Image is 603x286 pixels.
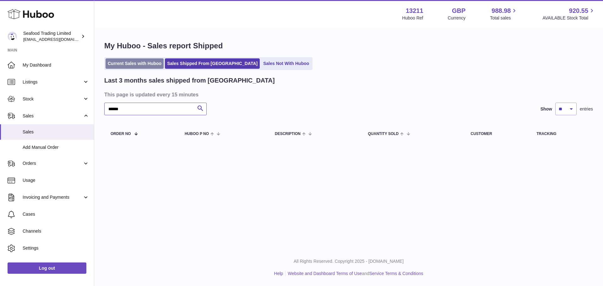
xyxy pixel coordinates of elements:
[23,30,80,42] div: Seafood Trading Limited
[288,271,362,276] a: Website and Dashboard Terms of Use
[23,177,89,183] span: Usage
[23,113,83,119] span: Sales
[275,132,301,136] span: Description
[452,7,465,15] strong: GBP
[23,160,83,166] span: Orders
[542,7,595,21] a: 920.55 AVAILABLE Stock Total
[23,194,83,200] span: Invoicing and Payments
[490,15,518,21] span: Total sales
[285,271,423,277] li: and
[165,58,260,69] a: Sales Shipped From [GEOGRAPHIC_DATA]
[23,62,89,68] span: My Dashboard
[492,7,511,15] span: 988.98
[99,258,598,264] p: All Rights Reserved. Copyright 2025 - [DOMAIN_NAME]
[542,15,595,21] span: AVAILABLE Stock Total
[490,7,518,21] a: 988.98 Total sales
[274,271,283,276] a: Help
[23,144,89,150] span: Add Manual Order
[23,96,83,102] span: Stock
[369,271,423,276] a: Service Terms & Conditions
[406,7,423,15] strong: 13211
[104,91,591,98] h3: This page is updated every 15 minutes
[580,106,593,112] span: entries
[104,76,275,85] h2: Last 3 months sales shipped from [GEOGRAPHIC_DATA]
[23,37,92,42] span: [EMAIL_ADDRESS][DOMAIN_NAME]
[185,132,209,136] span: Huboo P no
[402,15,423,21] div: Huboo Ref
[470,132,524,136] div: Customer
[23,228,89,234] span: Channels
[536,132,587,136] div: Tracking
[8,32,17,41] img: internalAdmin-13211@internal.huboo.com
[448,15,466,21] div: Currency
[261,58,311,69] a: Sales Not With Huboo
[23,129,89,135] span: Sales
[111,132,131,136] span: Order No
[541,106,552,112] label: Show
[8,262,86,274] a: Log out
[368,132,399,136] span: Quantity Sold
[106,58,164,69] a: Current Sales with Huboo
[23,245,89,251] span: Settings
[104,41,593,51] h1: My Huboo - Sales report Shipped
[569,7,588,15] span: 920.55
[23,211,89,217] span: Cases
[23,79,83,85] span: Listings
